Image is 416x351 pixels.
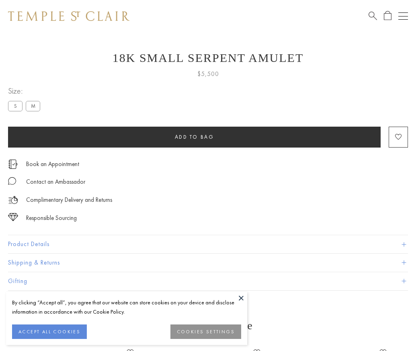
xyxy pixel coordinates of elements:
[8,101,23,111] label: S
[8,127,381,148] button: Add to bag
[8,213,18,221] img: icon_sourcing.svg
[12,298,241,316] div: By clicking “Accept all”, you agree that our website can store cookies on your device and disclos...
[8,160,18,169] img: icon_appointment.svg
[12,324,87,339] button: ACCEPT ALL COOKIES
[26,195,112,205] p: Complimentary Delivery and Returns
[8,254,408,272] button: Shipping & Returns
[8,195,18,205] img: icon_delivery.svg
[197,69,219,79] span: $5,500
[384,11,391,21] a: Open Shopping Bag
[26,177,85,187] div: Contact an Ambassador
[8,11,129,21] img: Temple St. Clair
[398,11,408,21] button: Open navigation
[8,177,16,185] img: MessageIcon-01_2.svg
[170,324,241,339] button: COOKIES SETTINGS
[8,235,408,253] button: Product Details
[26,213,77,223] div: Responsible Sourcing
[369,11,377,21] a: Search
[26,160,79,168] a: Book an Appointment
[175,133,214,140] span: Add to bag
[8,272,408,290] button: Gifting
[8,84,43,98] span: Size:
[26,101,40,111] label: M
[8,51,408,65] h1: 18K Small Serpent Amulet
